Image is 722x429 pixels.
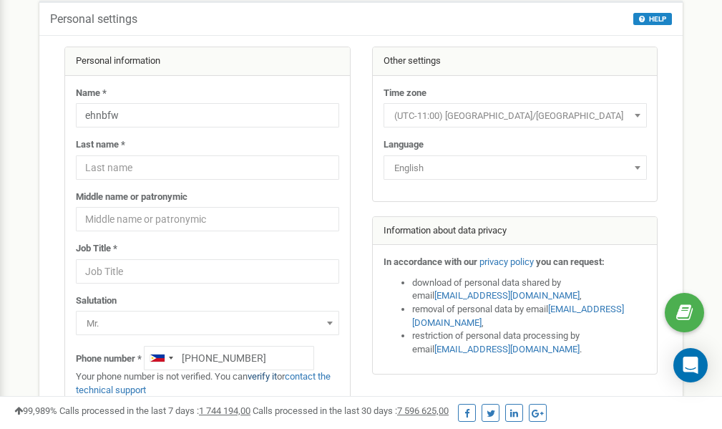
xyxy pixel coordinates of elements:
[384,103,647,127] span: (UTC-11:00) Pacific/Midway
[412,303,647,329] li: removal of personal data by email ,
[14,405,57,416] span: 99,989%
[76,352,142,366] label: Phone number *
[384,138,424,152] label: Language
[412,304,624,328] a: [EMAIL_ADDRESS][DOMAIN_NAME]
[253,405,449,416] span: Calls processed in the last 30 days :
[76,371,331,395] a: contact the technical support
[81,314,334,334] span: Mr.
[373,47,658,76] div: Other settings
[479,256,534,267] a: privacy policy
[199,405,250,416] u: 1 744 194,00
[76,138,125,152] label: Last name *
[536,256,605,267] strong: you can request:
[389,158,642,178] span: English
[434,290,580,301] a: [EMAIL_ADDRESS][DOMAIN_NAME]
[397,405,449,416] u: 7 596 625,00
[76,155,339,180] input: Last name
[76,242,117,256] label: Job Title *
[144,346,314,370] input: +1-800-555-55-55
[434,344,580,355] a: [EMAIL_ADDRESS][DOMAIN_NAME]
[633,13,672,25] button: HELP
[76,311,339,335] span: Mr.
[145,347,177,370] div: Telephone country code
[389,106,642,126] span: (UTC-11:00) Pacific/Midway
[673,348,708,382] div: Open Intercom Messenger
[248,371,277,382] a: verify it
[50,13,137,26] h5: Personal settings
[384,256,477,267] strong: In accordance with our
[76,259,339,284] input: Job Title
[76,191,187,204] label: Middle name or patronymic
[76,103,339,127] input: Name
[412,329,647,356] li: restriction of personal data processing by email .
[384,87,426,100] label: Time zone
[76,294,117,308] label: Salutation
[384,155,647,180] span: English
[59,405,250,416] span: Calls processed in the last 7 days :
[76,87,107,100] label: Name *
[76,370,339,397] p: Your phone number is not verified. You can or
[76,207,339,231] input: Middle name or patronymic
[412,276,647,303] li: download of personal data shared by email ,
[65,47,350,76] div: Personal information
[373,217,658,246] div: Information about data privacy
